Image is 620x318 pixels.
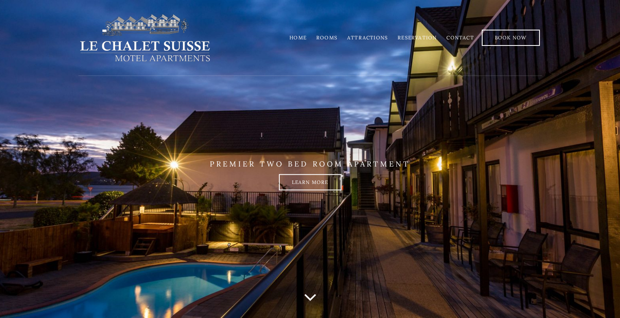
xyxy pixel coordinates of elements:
a: Learn more [279,174,342,190]
img: lechaletsuisse [78,13,211,62]
a: Reservation [398,35,437,41]
a: Book Now [482,30,540,46]
p: PREMIER TWO BED ROOM APARTMENT [78,159,542,168]
a: Contact [446,35,474,41]
a: Rooms [316,35,337,41]
a: Home [289,35,307,41]
a: Attractions [347,35,388,41]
